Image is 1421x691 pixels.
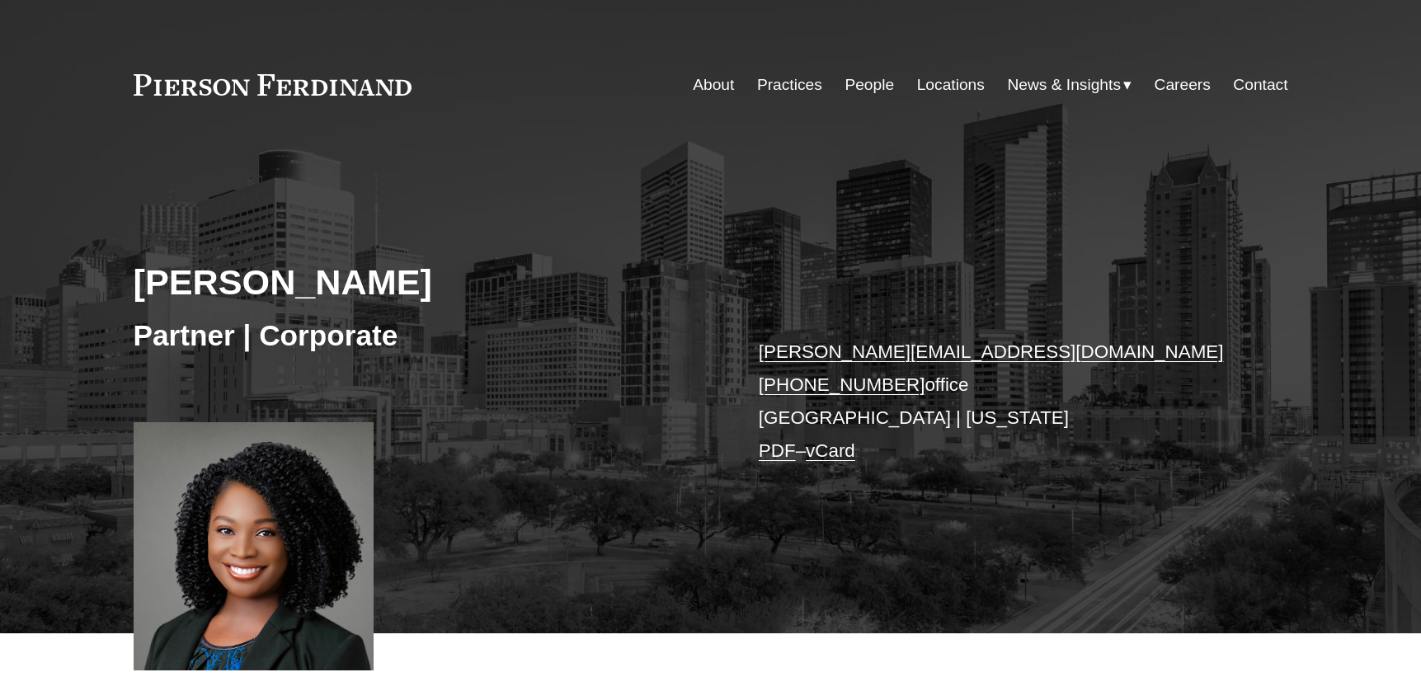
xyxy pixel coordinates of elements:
[759,374,925,395] a: [PHONE_NUMBER]
[757,69,822,101] a: Practices
[845,69,894,101] a: People
[806,440,855,461] a: vCard
[134,317,711,354] h3: Partner | Corporate
[1007,71,1121,100] span: News & Insights
[759,336,1240,468] p: office [GEOGRAPHIC_DATA] | [US_STATE] –
[134,261,711,303] h2: [PERSON_NAME]
[1007,69,1132,101] a: folder dropdown
[759,440,796,461] a: PDF
[1155,69,1211,101] a: Careers
[917,69,985,101] a: Locations
[759,341,1224,362] a: [PERSON_NAME][EMAIL_ADDRESS][DOMAIN_NAME]
[693,69,734,101] a: About
[1233,69,1287,101] a: Contact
